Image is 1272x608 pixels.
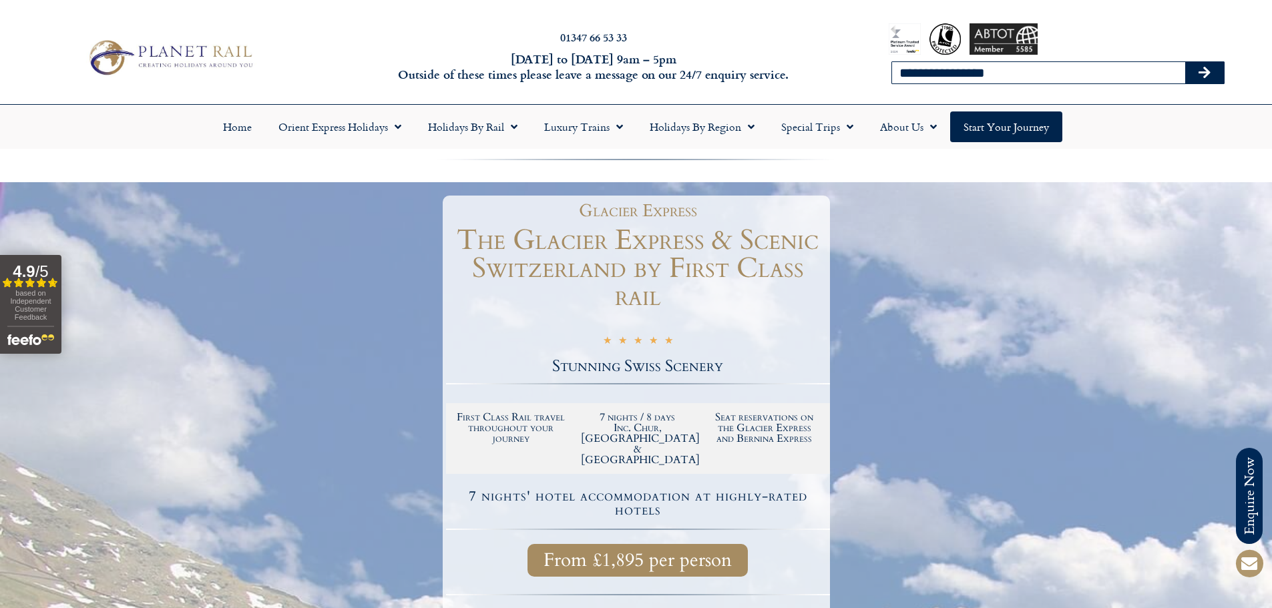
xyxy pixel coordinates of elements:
[343,51,845,83] h6: [DATE] to [DATE] 9am – 5pm Outside of these times please leave a message on our 24/7 enquiry serv...
[649,334,658,350] i: ★
[950,111,1062,142] a: Start your Journey
[581,412,694,465] h2: 7 nights / 8 days Inc. Chur, [GEOGRAPHIC_DATA] & [GEOGRAPHIC_DATA]
[265,111,415,142] a: Orient Express Holidays
[603,332,673,350] div: 5/5
[446,226,830,310] h1: The Glacier Express & Scenic Switzerland by First Class rail
[618,334,627,350] i: ★
[82,36,257,79] img: Planet Rail Train Holidays Logo
[1185,62,1224,83] button: Search
[446,358,830,374] h2: Stunning Swiss Scenery
[455,412,568,444] h2: First Class Rail travel throughout your journey
[210,111,265,142] a: Home
[415,111,531,142] a: Holidays by Rail
[636,111,768,142] a: Holidays by Region
[531,111,636,142] a: Luxury Trains
[768,111,867,142] a: Special Trips
[603,334,612,350] i: ★
[664,334,673,350] i: ★
[867,111,950,142] a: About Us
[544,552,732,569] span: From £1,895 per person
[448,489,828,517] h4: 7 nights' hotel accommodation at highly-rated hotels
[7,111,1265,142] nav: Menu
[560,29,627,45] a: 01347 66 53 33
[708,412,821,444] h2: Seat reservations on the Glacier Express and Bernina Express
[453,202,823,220] h1: Glacier Express
[527,544,748,577] a: From £1,895 per person
[634,334,642,350] i: ★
